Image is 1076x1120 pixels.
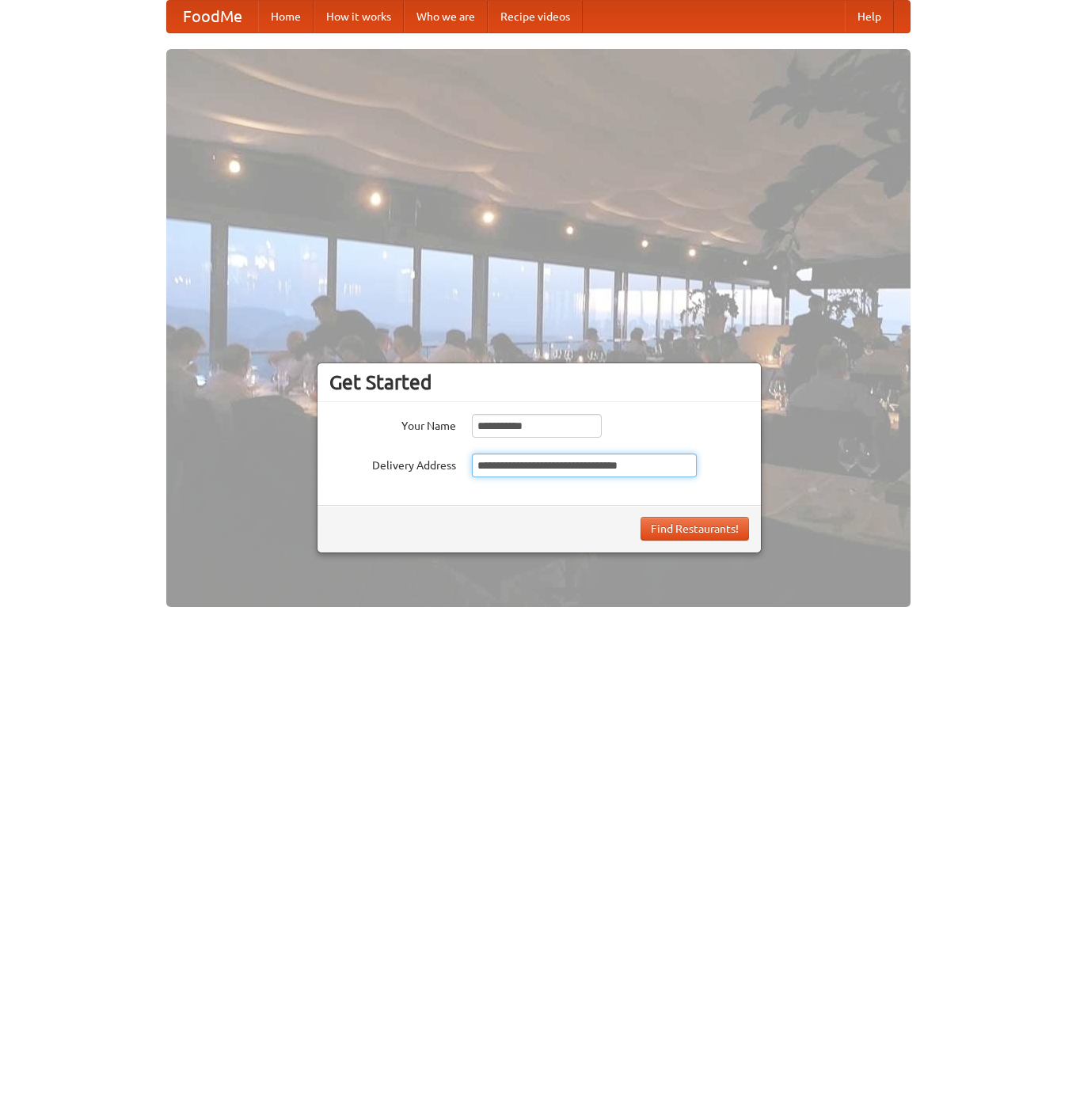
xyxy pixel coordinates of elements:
label: Your Name [329,414,456,434]
a: Who we are [404,1,488,32]
a: How it works [314,1,404,32]
button: Find Restaurants! [641,517,749,541]
a: Home [258,1,314,32]
label: Delivery Address [329,454,456,473]
a: Recipe videos [488,1,583,32]
a: FoodMe [167,1,258,32]
a: Help [845,1,894,32]
h3: Get Started [329,370,749,394]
